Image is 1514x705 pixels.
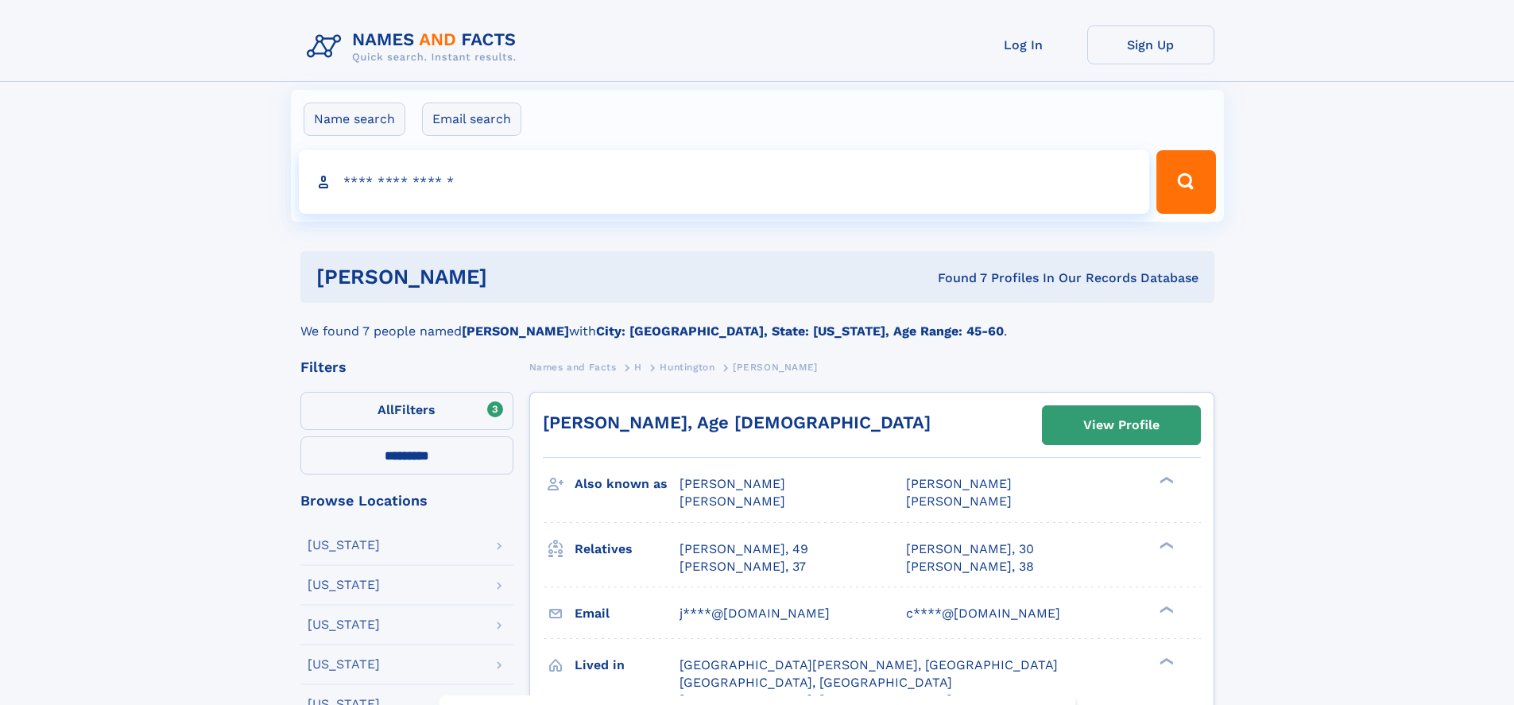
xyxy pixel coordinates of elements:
[1156,475,1175,486] div: ❯
[906,494,1012,509] span: [PERSON_NAME]
[575,471,680,498] h3: Also known as
[680,494,785,509] span: [PERSON_NAME]
[575,536,680,563] h3: Relatives
[906,540,1034,558] a: [PERSON_NAME], 30
[308,658,380,671] div: [US_STATE]
[543,413,931,432] a: [PERSON_NAME], Age [DEMOGRAPHIC_DATA]
[1043,406,1200,444] a: View Profile
[660,357,714,377] a: Huntington
[300,360,513,374] div: Filters
[300,494,513,508] div: Browse Locations
[680,657,1058,672] span: [GEOGRAPHIC_DATA][PERSON_NAME], [GEOGRAPHIC_DATA]
[304,103,405,136] label: Name search
[300,392,513,430] label: Filters
[529,357,617,377] a: Names and Facts
[1156,150,1215,214] button: Search Button
[733,362,818,373] span: [PERSON_NAME]
[316,267,713,287] h1: [PERSON_NAME]
[462,323,569,339] b: [PERSON_NAME]
[308,618,380,631] div: [US_STATE]
[680,540,808,558] a: [PERSON_NAME], 49
[634,362,642,373] span: H
[906,476,1012,491] span: [PERSON_NAME]
[378,402,394,417] span: All
[422,103,521,136] label: Email search
[680,476,785,491] span: [PERSON_NAME]
[1083,407,1160,444] div: View Profile
[300,303,1214,341] div: We found 7 people named with .
[1156,656,1175,666] div: ❯
[960,25,1087,64] a: Log In
[680,675,952,690] span: [GEOGRAPHIC_DATA], [GEOGRAPHIC_DATA]
[660,362,714,373] span: Huntington
[308,539,380,552] div: [US_STATE]
[1156,540,1175,550] div: ❯
[596,323,1004,339] b: City: [GEOGRAPHIC_DATA], State: [US_STATE], Age Range: 45-60
[575,600,680,627] h3: Email
[906,558,1034,575] a: [PERSON_NAME], 38
[300,25,529,68] img: Logo Names and Facts
[712,269,1198,287] div: Found 7 Profiles In Our Records Database
[308,579,380,591] div: [US_STATE]
[1087,25,1214,64] a: Sign Up
[299,150,1150,214] input: search input
[634,357,642,377] a: H
[1156,604,1175,614] div: ❯
[680,558,806,575] a: [PERSON_NAME], 37
[575,652,680,679] h3: Lived in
